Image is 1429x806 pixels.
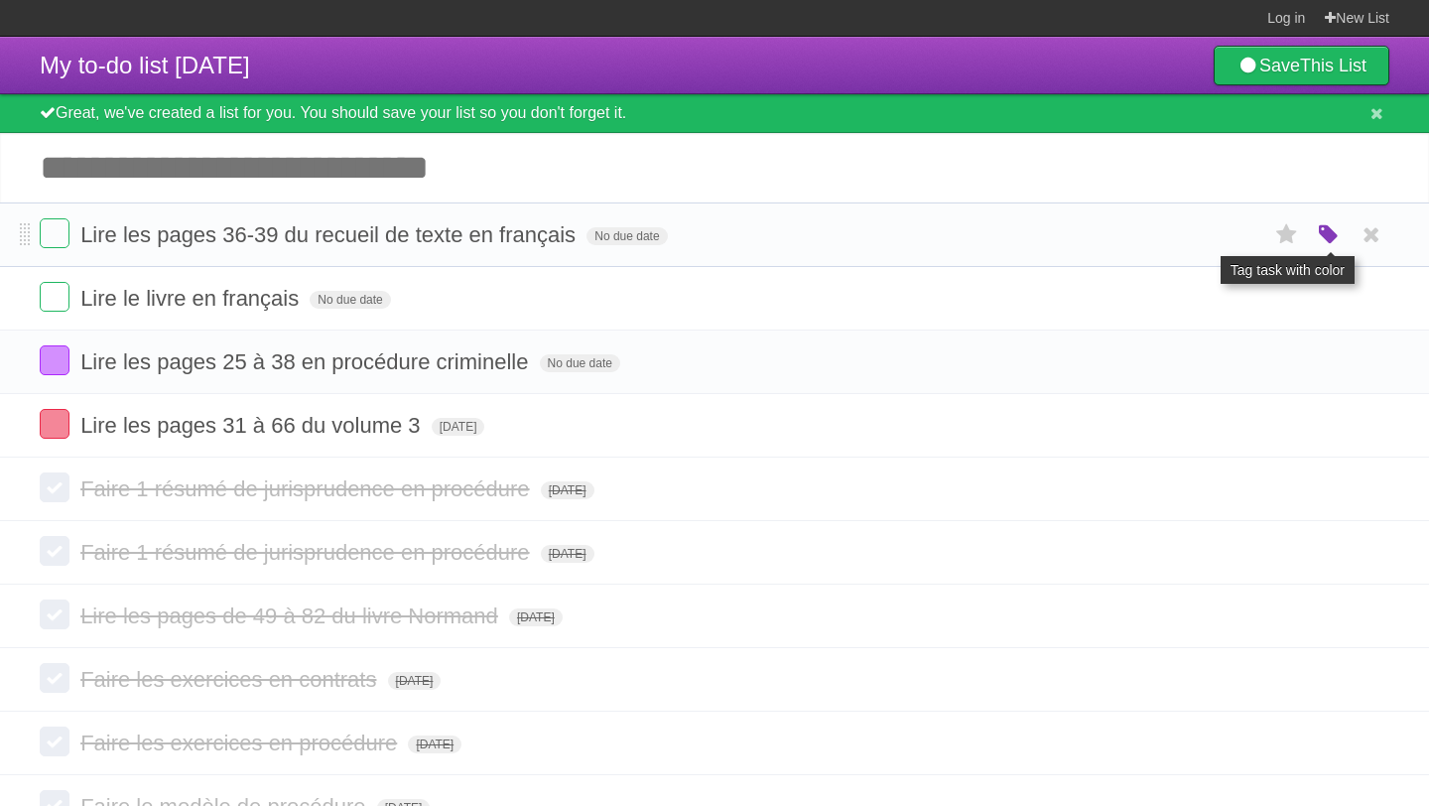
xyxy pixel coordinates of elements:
[40,52,250,78] span: My to-do list [DATE]
[40,536,69,566] label: Done
[310,291,390,309] span: No due date
[540,354,620,372] span: No due date
[80,540,534,565] span: Faire 1 résumé de jurisprudence en procédure
[80,286,304,311] span: Lire le livre en français
[388,672,442,690] span: [DATE]
[40,345,69,375] label: Done
[1214,46,1389,85] a: SaveThis List
[432,418,485,436] span: [DATE]
[408,736,461,753] span: [DATE]
[40,727,69,756] label: Done
[80,222,581,247] span: Lire les pages 36-39 du recueil de texte en français
[1268,218,1306,251] label: Star task
[80,604,503,628] span: Lire les pages de 49 à 82 du livre Normand
[1300,56,1366,75] b: This List
[80,476,534,501] span: Faire 1 résumé de jurisprudence en procédure
[586,227,667,245] span: No due date
[541,545,594,563] span: [DATE]
[40,600,69,629] label: Done
[80,667,381,692] span: Faire les exercices en contrats
[80,731,402,755] span: Faire les exercices en procédure
[40,472,69,502] label: Done
[509,608,563,626] span: [DATE]
[80,413,425,438] span: Lire les pages 31 à 66 du volume 3
[40,663,69,693] label: Done
[40,218,69,248] label: Done
[80,349,533,374] span: Lire les pages 25 à 38 en procédure criminelle
[541,481,594,499] span: [DATE]
[40,409,69,439] label: Done
[40,282,69,312] label: Done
